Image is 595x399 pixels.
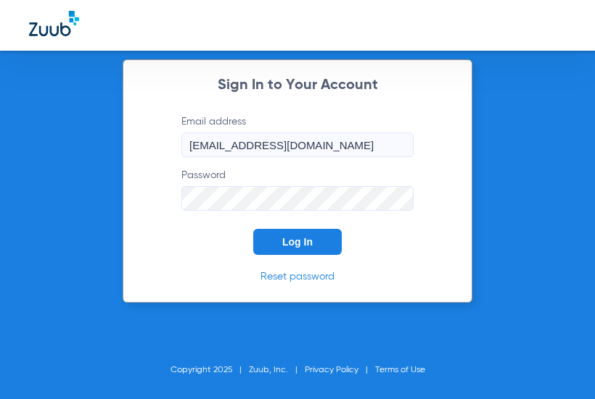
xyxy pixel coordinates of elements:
input: Password [181,186,414,211]
h2: Sign In to Your Account [160,78,435,93]
input: Email address [181,133,414,157]
img: Zuub Logo [29,11,79,36]
a: Privacy Policy [305,366,358,374]
span: Log In [282,236,313,248]
li: Copyright 2025 [171,363,249,377]
iframe: Chat Widget [522,329,595,399]
button: Log In [253,229,342,255]
a: Reset password [260,272,335,282]
a: Terms of Use [375,366,425,374]
label: Password [181,168,414,211]
li: Zuub, Inc. [249,363,305,377]
label: Email address [181,114,414,157]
